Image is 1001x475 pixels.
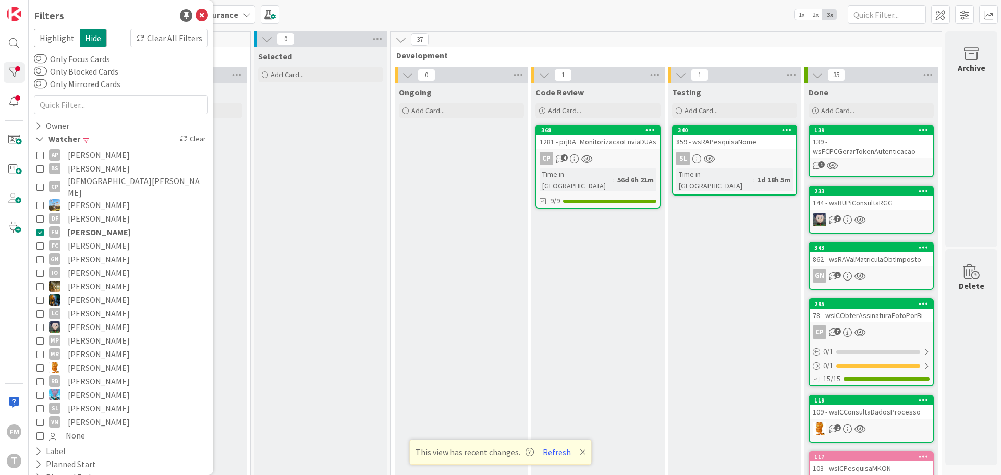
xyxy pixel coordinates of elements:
[809,9,823,20] span: 2x
[7,424,21,439] div: FM
[810,405,933,419] div: 109 - wsICConsultaDadosProcesso
[36,239,205,252] button: FC [PERSON_NAME]
[673,126,796,149] div: 340859 - wsRAPesquisaNome
[810,135,933,158] div: 139 - wsFCPCGerarTokenAutenticacao
[810,187,933,196] div: 233
[34,445,67,458] div: Label
[554,69,572,81] span: 1
[68,266,130,279] span: [PERSON_NAME]
[49,389,60,400] img: SF
[678,127,796,134] div: 340
[36,320,205,334] button: LS [PERSON_NAME]
[68,279,130,293] span: [PERSON_NAME]
[810,452,933,475] div: 117103 - wsICPesquisaMKON
[536,135,660,149] div: 1281 - prjRA_MonitorizacaoEnviaDUAs
[676,152,690,165] div: SL
[34,79,47,89] button: Only Mirrored Cards
[813,213,826,226] img: LS
[396,50,929,60] span: Development
[810,452,933,461] div: 117
[810,359,933,372] div: 0/1
[34,53,110,65] label: Only Focus Cards
[36,415,205,429] button: VM [PERSON_NAME]
[49,149,60,161] div: AP
[755,174,793,186] div: 1d 18h 5m
[7,7,21,21] img: Visit kanbanzone.com
[685,106,718,115] span: Add Card...
[36,175,205,198] button: CP [DEMOGRAPHIC_DATA][PERSON_NAME]
[49,240,60,251] div: FC
[36,198,205,212] button: DG [PERSON_NAME]
[813,325,826,339] div: CP
[810,243,933,252] div: 343
[68,347,130,361] span: [PERSON_NAME]
[68,388,130,401] span: [PERSON_NAME]
[615,174,656,186] div: 56d 6h 21m
[34,29,80,47] span: Highlight
[673,126,796,135] div: 340
[673,135,796,149] div: 859 - wsRAPesquisaNome
[49,335,60,346] div: MP
[271,70,304,79] span: Add Card...
[814,300,933,308] div: 295
[411,106,445,115] span: Add Card...
[536,152,660,165] div: CP
[540,152,553,165] div: CP
[823,9,837,20] span: 3x
[68,212,130,225] span: [PERSON_NAME]
[49,226,60,238] div: FM
[539,445,575,459] button: Refresh
[399,87,432,98] span: Ongoing
[68,148,130,162] span: [PERSON_NAME]
[814,453,933,460] div: 117
[49,308,60,319] div: LC
[814,244,933,251] div: 343
[68,252,130,266] span: [PERSON_NAME]
[34,458,97,471] div: Planned Start
[810,345,933,358] div: 0/1
[49,321,60,333] img: LS
[795,9,809,20] span: 1x
[34,119,70,132] div: Owner
[676,168,753,191] div: Time in [GEOGRAPHIC_DATA]
[34,54,47,64] button: Only Focus Cards
[36,252,205,266] button: GN [PERSON_NAME]
[834,272,841,278] span: 1
[823,346,833,357] span: 0 / 1
[673,152,796,165] div: SL
[34,66,47,77] button: Only Blocked Cards
[277,33,295,45] span: 0
[34,78,120,90] label: Only Mirrored Cards
[68,307,130,320] span: [PERSON_NAME]
[810,213,933,226] div: LS
[810,299,933,322] div: 29578 - wsICObterAssinaturaFotoPorBi
[36,401,205,415] button: SL [PERSON_NAME]
[49,199,60,211] img: DG
[834,424,841,431] span: 2
[541,127,660,134] div: 368
[810,396,933,405] div: 119
[810,325,933,339] div: CP
[68,175,205,198] span: [DEMOGRAPHIC_DATA][PERSON_NAME]
[813,269,826,283] div: GN
[36,225,205,239] button: FM [PERSON_NAME]
[36,334,205,347] button: MP [PERSON_NAME]
[823,373,840,384] span: 15/15
[814,397,933,404] div: 119
[540,168,613,191] div: Time in [GEOGRAPHIC_DATA]
[827,69,845,81] span: 35
[49,375,60,387] div: RB
[130,29,208,47] div: Clear All Filters
[548,106,581,115] span: Add Card...
[34,65,118,78] label: Only Blocked Cards
[36,148,205,162] button: AP [PERSON_NAME]
[68,293,130,307] span: [PERSON_NAME]
[753,174,755,186] span: :
[49,181,60,192] div: CP
[416,446,534,458] span: This view has recent changes.
[68,334,130,347] span: [PERSON_NAME]
[810,187,933,210] div: 233144 - wsBUPiConsultaRGG
[691,69,709,81] span: 1
[7,454,21,468] div: T
[810,243,933,266] div: 343862 - wsRAValMatriculaObtImposto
